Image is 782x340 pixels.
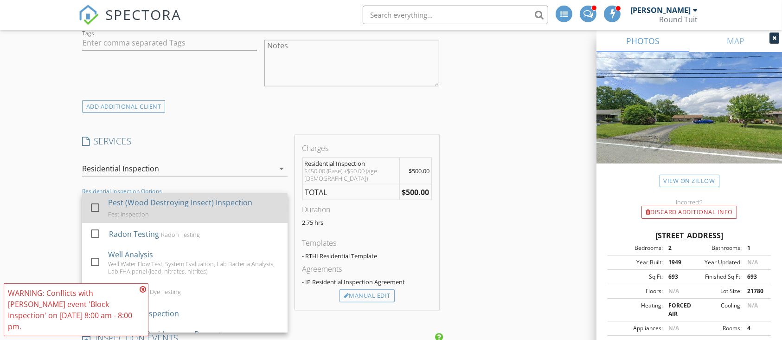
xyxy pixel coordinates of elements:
a: View on Zillow [660,175,719,187]
div: Round Tuit [659,15,698,24]
img: streetview [596,52,782,186]
i: arrow_drop_down [276,163,288,174]
div: $450.00 (Base) +$50.00 (age [DEMOGRAPHIC_DATA]) [304,167,397,182]
div: 2 [663,244,689,252]
div: Sq Ft: [610,273,663,281]
div: Radon Testing [109,229,159,240]
div: Appliances: [610,324,663,333]
div: Pest (Wood Destroying Insect) Inspection [108,197,252,208]
span: N/A [747,258,758,266]
a: MAP [689,30,782,52]
div: Agreements [302,263,432,275]
div: 21780 [742,287,768,295]
div: WARNING: Conflicts with [PERSON_NAME] event 'Block Inspection' on [DATE] 8:00 am - 8:00 pm. [8,288,137,332]
a: SPECTORA [78,13,181,32]
div: [STREET_ADDRESS] [608,230,771,241]
div: Well Analysis [108,249,153,260]
div: 1 [742,244,768,252]
div: Floors: [610,287,663,295]
div: Duration [302,204,432,215]
div: Residential Inspection [82,164,159,173]
p: 2.75 hrs [302,219,432,226]
td: TOTAL [302,184,399,200]
div: [PERSON_NAME] [630,6,691,15]
div: Discard Additional info [641,206,737,219]
span: N/A [747,301,758,309]
div: Charges [302,143,432,154]
div: Year Built: [610,258,663,267]
strong: $500.00 [402,187,429,197]
div: - IP Residential Inspection Agreement [302,278,432,286]
div: Rooms: [689,324,742,333]
div: 693 [663,273,689,281]
div: Heating: [610,301,663,318]
div: Cooling: [689,301,742,318]
div: Manual Edit [340,289,395,302]
a: PHOTOS [596,30,689,52]
div: Pest Inspection [108,210,149,218]
span: $500.00 [409,167,430,175]
span: N/A [668,324,679,332]
div: Radon Testing [161,231,200,238]
div: Year Updated: [689,258,742,267]
div: 693 [742,273,768,281]
input: Search everything... [363,6,548,24]
div: Lot Size: [689,287,742,295]
div: - RTHI Residential Template [302,252,432,260]
div: Bathrooms: [689,244,742,252]
span: N/A [668,287,679,295]
div: Finished Sq Ft: [689,273,742,281]
div: Septic Dye Testing [132,288,181,295]
span: SPECTORA [105,5,181,24]
div: Bedrooms: [610,244,663,252]
h4: SERVICES [82,135,288,147]
div: ADD ADDITIONAL client [82,100,166,113]
div: Incorrect? [596,198,782,206]
img: The Best Home Inspection Software - Spectora [78,5,99,25]
div: FORCED AIR [663,301,689,318]
div: Well Water Flow Test, System Evaluation, Lab Bacteria Analysis, Lab FHA panel (lead, nitrates, ni... [108,260,280,275]
div: Templates [302,237,432,248]
div: 1949 [663,258,689,267]
div: 4 [742,324,768,333]
div: Additional Residence on Property [108,328,225,340]
div: Residential Inspection [304,160,397,167]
